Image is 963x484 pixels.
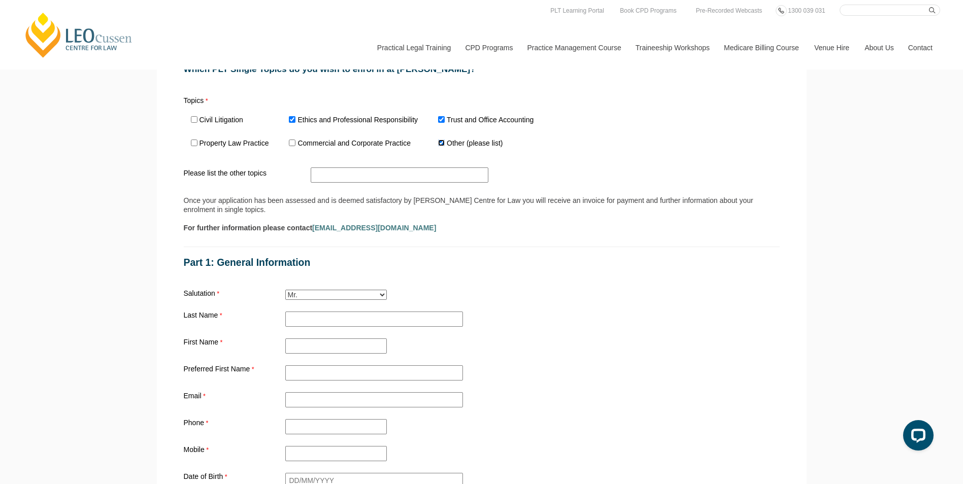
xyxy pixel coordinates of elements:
[716,26,807,70] a: Medicare Billing Course
[285,392,463,407] input: Email
[184,95,311,107] label: Topics required
[548,5,607,16] a: PLT Learning Portal
[693,5,765,16] a: Pre-Recorded Webcasts
[285,290,387,300] select: Salutation
[184,392,285,400] label: Email
[184,290,285,297] label: Salutation
[785,5,827,16] a: 1300 039 031
[184,196,780,214] div: Once your application has been assessed and is deemed satisfactory by [PERSON_NAME] Centre for La...
[184,365,285,373] label: Preferred First Name
[628,26,716,70] a: Traineeship Workshops
[184,419,285,427] label: Phone
[184,446,285,454] label: Mobile
[285,312,463,327] input: Last Name
[857,26,901,70] a: About Us
[370,26,458,70] a: Practical Legal Training
[184,312,285,319] label: Last Name
[285,446,387,461] input: Mobile
[447,116,534,123] label: Trust and Office Accounting
[311,167,488,183] input: Please list the other topics
[447,140,503,147] label: Other (please list)
[184,257,780,268] h1: Part 1: General Information
[807,26,857,70] a: Venue Hire
[895,416,938,459] iframe: LiveChat chat widget
[184,224,437,232] b: For further information please contact
[788,7,825,14] span: 1300 039 031
[285,419,387,434] input: Phone
[285,338,387,354] input: First Name
[200,116,243,123] label: Civil Litigation
[617,5,679,16] a: Book CPD Programs
[184,338,285,346] label: First Name
[312,224,436,232] a: [EMAIL_ADDRESS][DOMAIN_NAME]
[285,365,463,381] input: Preferred First Name
[180,93,551,158] div: Topics required
[200,140,269,147] label: Property Law Practice
[901,26,940,70] a: Contact
[184,473,285,480] label: Date of Birth
[23,11,135,59] a: [PERSON_NAME] Centre for Law
[297,140,411,147] label: Commercial and Corporate Practice
[184,167,311,177] label: Please list the other topics
[457,26,519,70] a: CPD Programs
[297,116,418,123] label: Ethics and Professional Responsibility
[520,26,628,70] a: Practice Management Course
